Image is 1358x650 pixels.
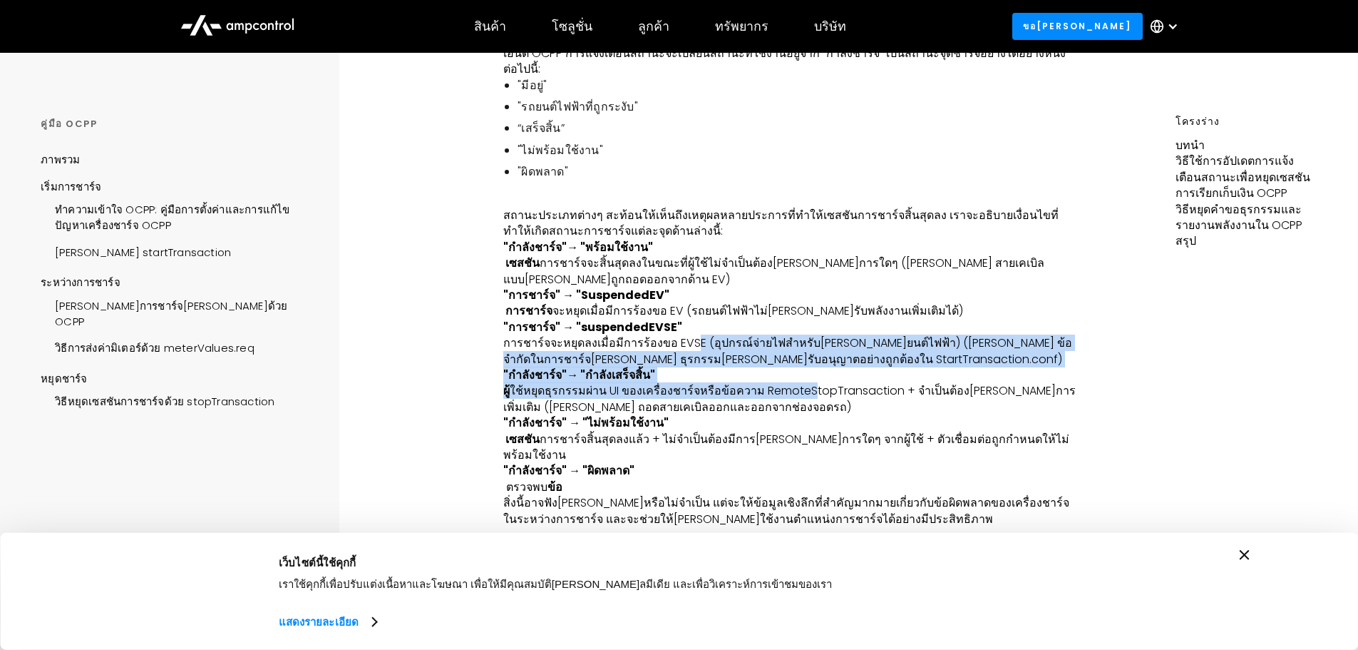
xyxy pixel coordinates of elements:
[715,17,768,35] font: ทรัพยากร
[503,479,547,495] font: ‍ ตรวจพบ
[518,98,638,115] font: "รถยนต์ไฟฟ้าที่ถูกระงับ"
[279,578,833,590] font: เราใช้คุกกี้เพื่อปรับแต่งเนื้อหาและโฆษณา เพื่อให้มีคุณสมบัติ[PERSON_NAME]ลมีเดีย และเพื่อวิเคราะห...
[715,19,768,34] div: ทรัพยากร
[503,255,1044,287] font: การชาร์จจะสิ้นสุดลงในขณะที่ผู้ใช้ไม่จำเป็นต้อง[PERSON_NAME]การใดๆ ([PERSON_NAME] สายเคเบิลแบบ[PER...
[503,192,1079,208] p: ‍
[41,179,101,194] font: เริ่มการชาร์จ
[41,333,254,360] a: วิธีการส่งค่ามิเตอร์ด้วย meterValues.req
[41,291,312,334] a: [PERSON_NAME]การชาร์จ[PERSON_NAME]ด้วย OCPP
[503,431,540,447] font: ‍ เซสชัน
[41,152,80,178] a: ภาพรวม
[279,611,377,633] a: แสดงรายละเอียด
[41,371,87,386] font: หยุดชาร์จ
[1176,114,1220,128] font: โครงร่าง
[814,17,846,35] font: บริษัท
[503,319,682,335] font: "การชาร์จ" → "suspendedEVSE"
[552,303,963,319] font: จะหยุดเมื่อมีการร้องขอ EV (รถยนต์ไฟฟ้าไม่[PERSON_NAME]รับพลังงานเพิ่มเติมได้)
[518,163,568,180] font: "ผิดพลาด"
[55,202,289,233] font: ทำความเข้าใจ OCPP: คู่มือการตั้งค่าและการแก้ไขปัญหาเครื่องชาร์จ OCPP
[1176,137,1205,153] font: บทนำ
[55,298,287,329] font: [PERSON_NAME]การชาร์จ[PERSON_NAME]ด้วย OCPP
[41,152,80,167] font: ภาพรวม
[279,616,359,628] font: แสดงรายละเอียด
[547,479,562,495] font: ข้อ
[41,195,312,238] a: ทำความเข้าใจ OCPP: คู่มือการตั้งค่าและการแก้ไขปัญหาเครื่องชาร์จ OCPP
[638,17,669,35] font: ลูกค้า
[503,255,540,271] font: ‍ เซสชัน
[503,239,653,255] font: "กำลังชาร์จ"→ "พร้อมใช้งาน"
[638,19,669,34] div: ลูกค้า
[503,494,1069,527] font: สิ่งนี้อาจฟัง[PERSON_NAME]หรือไม่จำเป็น แต่จะให้ข้อมูลเชิงลึกที่สำคัญมากมายเกี่ยวกับข้อผิดพลาดของ...
[41,238,231,264] a: [PERSON_NAME] startTransaction
[503,303,552,319] font: ‍ การชาร์จ
[1176,233,1196,249] font: สรุป
[279,556,356,568] font: เว็บไซต์นี้ใช้คุกกี้
[1099,564,1123,577] font: ตกลง
[518,77,547,93] font: "มีอยู่"
[1009,550,1213,591] button: ตกลง
[518,120,565,136] font: “เสร็จสิ้น”
[503,382,1076,415] font: ใช้หยุดธุรกรรมผ่าน UI ของเครื่องชาร์จหรือข้อความ RemoteStopTransaction + จำเป็นต้อง[PERSON_NAME]ก...
[503,382,510,399] font: ผู้
[503,415,669,431] font: "กำลังชาร์จ" → "ไม่พร้อมใช้งาน"
[41,387,274,413] a: วิธีหยุดเซสชันการชาร์จด้วย stopTransaction
[41,275,120,290] font: ระหว่างการชาร์จ
[55,394,274,409] font: วิธีหยุดเซสชันการชาร์จด้วย stopTransaction
[1012,13,1143,39] a: ขอ[PERSON_NAME]
[503,462,634,479] font: "กำลังชาร์จ" → "ผิดพลาด"
[518,142,603,158] font: "ไม่พร้อมใช้งาน"
[474,19,506,34] div: สินค้า
[1176,201,1302,233] font: วิธีหยุดคำขอธุรกรรมและรายงานพลังงานใน OCPP
[503,207,1059,239] font: สถานะประเภทต่างๆ สะท้อนให้เห็นถึงเหตุผลหลายประการที่ทำให้เซสชันการชาร์จสิ้นสุดลง เราจะอธิบายเงื่อ...
[552,19,592,34] div: โซลูชั่น
[55,245,231,260] font: [PERSON_NAME] startTransaction
[1176,153,1310,201] font: วิธีใช้การอัปเดตการแจ้งเตือนสถานะเพื่อหยุดเซสชันการเรียกเก็บเงิน OCPP
[503,335,1072,367] font: การชาร์จจะหยุดลงเมื่อมีการร้องขอ EVSE (อุปกรณ์จ่ายไฟสำหรับ[PERSON_NAME]ยนต์ไฟฟ้า) ([PERSON_NAME] ...
[814,19,846,34] div: บริษัท
[503,527,1079,543] p: ‍
[503,431,1069,463] font: การชาร์จสิ้นสุดลงแล้ว + ไม่จำเป็นต้องมีการ[PERSON_NAME]การใดๆ จากผู้ใช้ + ตัวเชื่อมต่อถูกกำหนดให้...
[1023,20,1131,32] font: ขอ[PERSON_NAME]
[503,367,655,383] font: "กำลังชาร์จ"→ "กำลังเสร็จสิ้น"
[552,17,592,35] font: โซลูชั่น
[503,287,669,303] font: "การชาร์จ" → "SuspendedEV"
[503,29,1067,77] font: เพื่อหยุดเซสชันการชาร์จ เครื่องชาร์จ EV จะส่งคำขอ StatusNotification ใหม่ (statusNotification.req...
[474,17,506,35] font: สินค้า
[55,340,254,355] font: วิธีการส่งค่ามิเตอร์ด้วย meterValues.req
[1240,550,1250,560] button: ปิดแบนเนอร์
[41,117,97,131] font: คู่มือ OCPP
